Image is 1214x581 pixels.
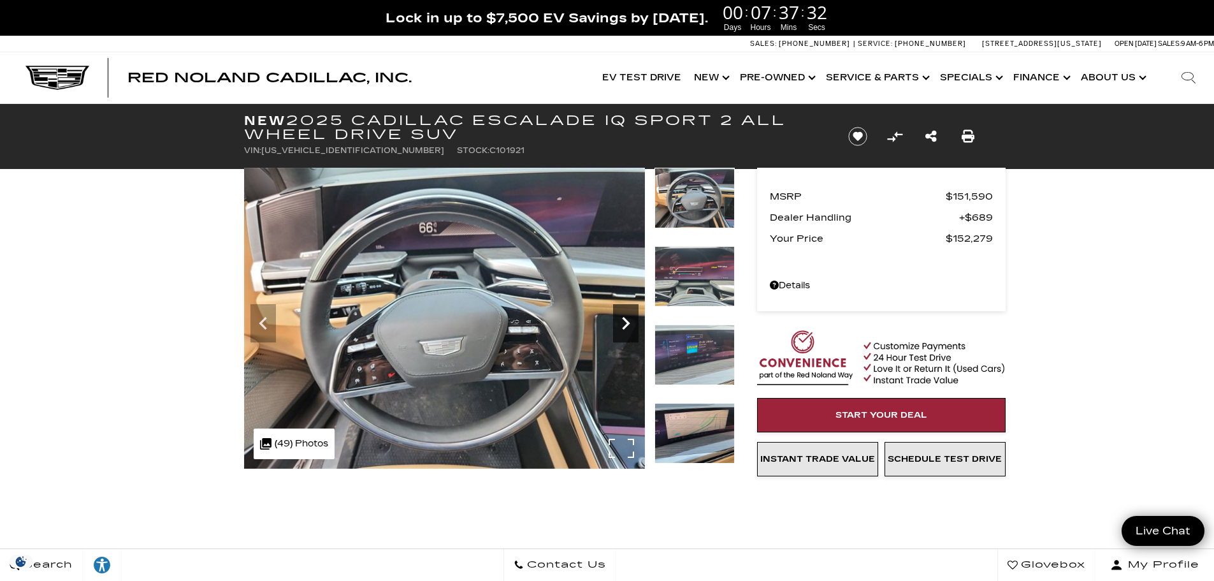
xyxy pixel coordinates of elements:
[1018,556,1085,574] span: Glovebox
[1158,40,1181,48] span: Sales:
[688,52,733,103] a: New
[127,71,412,84] a: Red Noland Cadillac, Inc.
[503,549,616,581] a: Contact Us
[1123,556,1199,574] span: My Profile
[853,40,969,47] a: Service: [PHONE_NUMBER]
[770,188,946,205] span: MSRP
[386,10,708,26] span: Lock in up to $7,500 EV Savings by [DATE].
[757,398,1006,432] a: Start Your Deal
[770,209,959,226] span: Dealer Handling
[749,22,773,33] span: Hours
[750,40,853,47] a: Sales: [PHONE_NUMBER]
[770,188,993,205] a: MSRP $151,590
[244,168,645,469] img: New 2025 Summit White Cadillac Sport 2 image 13
[749,3,773,21] span: 07
[801,3,805,22] span: :
[1192,6,1208,22] a: Close
[721,22,745,33] span: Days
[654,403,735,464] img: New 2025 Summit White Cadillac Sport 2 image 16
[1007,52,1074,103] a: Finance
[244,113,286,128] strong: New
[805,3,829,21] span: 32
[773,3,777,22] span: :
[946,188,993,205] span: $151,590
[934,52,1007,103] a: Specials
[6,555,36,568] section: Click to Open Cookie Consent Modal
[6,555,36,568] img: Opt-Out Icon
[613,304,639,342] div: Next
[946,230,993,247] span: $152,279
[925,128,937,145] a: Share this New 2025 Cadillac ESCALADE IQ Sport 2 All Wheel Drive SUV
[654,168,735,228] img: New 2025 Summit White Cadillac Sport 2 image 13
[83,549,122,581] a: Explore your accessibility options
[885,442,1006,476] a: Schedule Test Drive
[760,454,875,464] span: Instant Trade Value
[733,52,820,103] a: Pre-Owned
[770,209,993,226] a: Dealer Handling $689
[261,146,444,155] span: [US_VEHICLE_IDENTIFICATION_NUMBER]
[1115,40,1157,48] span: Open [DATE]
[1074,52,1150,103] a: About Us
[254,429,335,459] div: (49) Photos
[770,277,993,295] a: Details
[997,549,1095,581] a: Glovebox
[779,40,850,48] span: [PHONE_NUMBER]
[654,325,735,385] img: New 2025 Summit White Cadillac Sport 2 image 15
[250,304,276,342] div: Previous
[750,40,777,48] span: Sales:
[858,40,893,48] span: Service:
[962,128,974,145] a: Print this New 2025 Cadillac ESCALADE IQ Sport 2 All Wheel Drive SUV
[244,146,261,155] span: VIN:
[770,230,993,247] a: Your Price $152,279
[844,126,872,147] button: Save vehicle
[745,3,749,22] span: :
[757,442,878,476] a: Instant Trade Value
[127,70,412,85] span: Red Noland Cadillac, Inc.
[83,555,121,575] div: Explore your accessibility options
[1181,40,1214,48] span: 9 AM-6 PM
[1163,52,1214,103] div: Search
[820,52,934,103] a: Service & Parts
[895,40,966,48] span: [PHONE_NUMBER]
[721,3,745,21] span: 00
[770,230,946,247] span: Your Price
[835,410,927,420] span: Start Your Deal
[25,66,89,90] img: Cadillac Dark Logo with Cadillac White Text
[885,127,904,146] button: Compare Vehicle
[654,246,735,307] img: New 2025 Summit White Cadillac Sport 2 image 14
[596,52,688,103] a: EV Test Drive
[457,146,489,155] span: Stock:
[805,22,829,33] span: Secs
[1095,549,1214,581] button: Open user profile menu
[1129,524,1197,538] span: Live Chat
[777,3,801,21] span: 37
[959,209,993,226] span: $689
[244,114,827,142] h1: 2025 Cadillac ESCALADE IQ Sport 2 All Wheel Drive SUV
[1122,516,1204,546] a: Live Chat
[489,146,524,155] span: C101921
[777,22,801,33] span: Mins
[982,40,1102,48] a: [STREET_ADDRESS][US_STATE]
[524,556,606,574] span: Contact Us
[888,454,1002,464] span: Schedule Test Drive
[20,556,73,574] span: Search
